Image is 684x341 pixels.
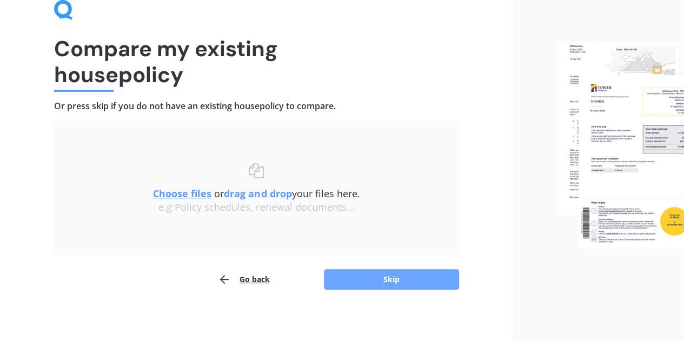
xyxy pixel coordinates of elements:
img: files.webp [556,42,684,248]
h1: Compare my existing house policy [54,36,459,88]
button: Skip [324,269,459,290]
div: e.g Policy schedules, renewal documents... [76,202,437,213]
h4: Or press skip if you do not have an existing house policy to compare. [54,101,459,112]
b: drag and drop [224,187,291,200]
span: or your files here. [153,187,360,200]
u: Choose files [153,187,211,200]
button: Go back [218,269,270,290]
